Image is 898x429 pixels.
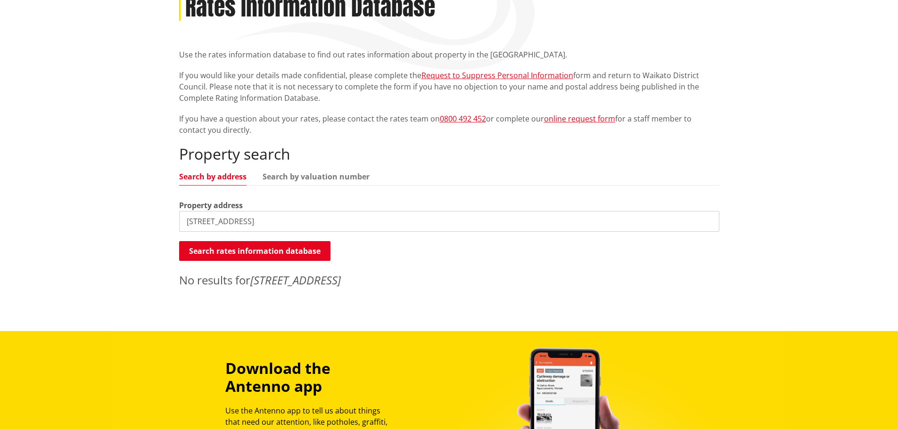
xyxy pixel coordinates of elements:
button: Search rates information database [179,241,330,261]
a: Search by address [179,173,247,180]
a: 0800 492 452 [440,113,486,124]
input: e.g. Duke Street NGARUAWAHIA [179,211,719,232]
a: online request form [544,113,615,124]
p: No results for [179,272,719,289]
label: Property address [179,200,243,211]
p: Use the rates information database to find out rates information about property in the [GEOGRAPHI... [179,49,719,60]
p: If you have a question about your rates, please contact the rates team on or complete our for a s... [179,113,719,136]
h2: Property search [179,145,719,163]
a: Search by valuation number [263,173,370,180]
em: [STREET_ADDRESS] [250,272,341,288]
p: If you would like your details made confidential, please complete the form and return to Waikato ... [179,70,719,104]
iframe: Messenger Launcher [855,389,889,423]
h3: Download the Antenno app [225,359,396,396]
a: Request to Suppress Personal Information [421,70,573,81]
